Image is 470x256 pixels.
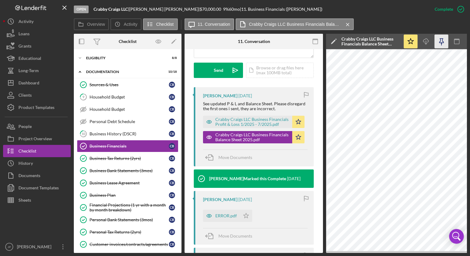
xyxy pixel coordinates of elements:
[203,228,258,244] button: Move Documents
[18,64,39,78] div: Long-Term
[215,132,289,142] div: Crabby Craigs LLC Business Financials Balance Sheet 2025.pdf
[209,176,286,181] div: [PERSON_NAME] Marked this Complete
[3,182,71,194] button: Document Templates
[218,155,252,160] span: Move Documents
[90,193,169,198] div: Business Plan
[3,15,71,28] button: Activity
[238,39,270,44] div: 11. Conversation
[87,22,105,27] label: Overview
[203,150,258,165] button: Move Documents
[169,180,175,186] div: C B
[7,245,11,249] text: JP
[449,229,464,244] div: Open Intercom Messenger
[435,3,453,15] div: Complete
[214,63,223,78] div: Send
[238,197,252,202] time: 2025-07-30 21:53
[90,156,169,161] div: Business Tax Returns (2yrs)
[341,37,400,46] div: Crabby Craigs LLC Business Financials Balance Sheet 2025.pdf
[169,118,175,125] div: C B
[238,93,252,98] time: 2025-08-04 19:46
[3,77,71,89] button: Dashboard
[169,229,175,235] div: C B
[86,70,161,74] div: Documentation
[169,168,175,174] div: C B
[90,203,169,212] div: Financial Projections (1 yr with a month by month breakdown)
[77,189,178,201] a: Business PlanCB
[77,79,178,91] a: Sources & UsesCB
[203,210,252,222] button: ERROR.pdf
[203,101,308,111] div: See updated P & L and Balance Sheet. Please disregard the first ones i sent, they are incorrect.
[18,15,34,29] div: Activity
[200,7,223,12] div: $70,000.00
[77,214,178,226] a: Personal Bank Statements (3mos)CB
[215,117,289,127] div: Crabby Craigs LLC Business Financials Profit & Loss 1/2025 - 7/2025.pdf
[74,6,89,13] div: Open
[18,145,36,159] div: Checklist
[169,204,175,211] div: C B
[90,131,169,136] div: Business History (DSCR)
[3,101,71,114] button: Product Templates
[18,40,31,54] div: Grants
[185,18,234,30] button: 11. Conversation
[18,182,59,196] div: Document Templates
[18,28,30,41] div: Loans
[77,165,178,177] a: Business Bank Statements (3mos)CB
[77,238,178,250] a: Customer invoices/contracts/agreementsCB
[223,7,229,12] div: 9 %
[77,177,178,189] a: Business Lease AgreementCB
[166,70,177,74] div: 10 / 18
[3,89,71,101] button: Clients
[90,82,169,87] div: Sources & Uses
[3,28,71,40] button: Loans
[240,7,322,12] div: | 11. Business Financials ([PERSON_NAME])
[15,241,55,254] div: [PERSON_NAME]
[198,22,230,27] label: 11. Conversation
[229,7,240,12] div: 60 mo
[90,217,169,222] div: Personal Bank Statements (3mos)
[3,64,71,77] button: Long-Term
[218,233,252,239] span: Move Documents
[169,94,175,100] div: C B
[86,56,161,60] div: Eligiblity
[169,143,175,149] div: C B
[18,169,40,183] div: Documents
[3,194,71,206] a: Sheets
[90,180,169,185] div: Business Lease Agreement
[77,226,178,238] a: Personal Tax Returns (2yrs)CB
[194,63,243,78] button: Send
[3,169,71,182] button: Documents
[169,131,175,137] div: C B
[74,18,109,30] button: Overview
[18,52,41,66] div: Educational
[18,101,54,115] div: Product Templates
[90,230,169,235] div: Personal Tax Returns (2yrs)
[18,133,52,146] div: Project Overview
[203,131,305,143] button: Crabby Craigs LLC Business Financials Balance Sheet 2025.pdf
[169,155,175,161] div: C B
[287,176,301,181] time: 2025-07-31 16:56
[203,116,305,128] button: Crabby Craigs LLC Business Financials Profit & Loss 1/2025 - 7/2025.pdf
[3,40,71,52] button: Grants
[90,95,169,99] div: Household Budget
[82,95,85,99] tspan: 9
[156,22,174,27] label: Checklist
[18,120,32,134] div: People
[3,120,71,133] button: People
[236,18,354,30] button: Crabby Craigs LLC Business Financials Balance Sheet 2025.pdf
[18,77,39,91] div: Dashboard
[169,106,175,112] div: C B
[77,201,178,214] a: Financial Projections (1 yr with a month by month breakdown)CB
[3,145,71,157] button: Checklist
[3,157,71,169] a: History
[3,52,71,64] button: Educational
[90,242,169,247] div: Customer invoices/contracts/agreements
